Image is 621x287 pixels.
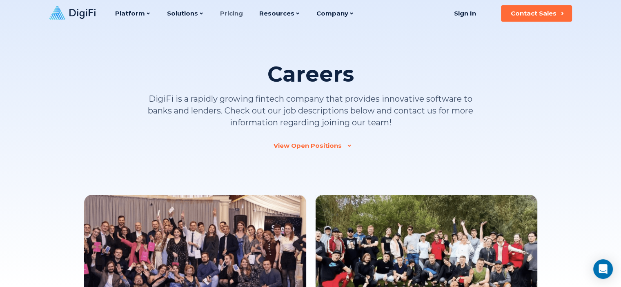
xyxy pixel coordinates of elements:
[274,142,347,150] a: View Open Positions
[511,9,556,18] div: Contact Sales
[143,93,478,129] p: DigiFi is a rapidly growing fintech company that provides innovative software to banks and lender...
[501,5,572,22] button: Contact Sales
[593,259,613,279] div: Open Intercom Messenger
[444,5,486,22] a: Sign In
[267,62,354,87] h1: Careers
[274,142,342,150] div: View Open Positions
